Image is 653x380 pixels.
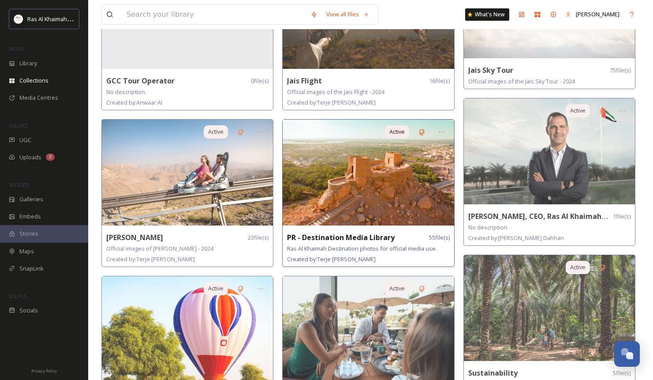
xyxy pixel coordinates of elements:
[287,98,376,106] span: Created by: Terje [PERSON_NAME]
[464,98,635,204] img: c31c8ceb-515d-4687-9f3e-56b1a242d210.jpg
[389,284,405,293] span: Active
[287,245,437,252] span: Ras Al Khaimah Destination photos for official media use.
[19,264,44,273] span: SnapLink
[102,120,273,226] img: bd81b62b-870d-422c-9bd4-4761a91d25bf.jpg
[106,98,162,106] span: Created by: Anwaar Al
[19,306,38,315] span: Socials
[46,154,55,161] div: 8
[19,59,37,68] span: Library
[122,5,306,24] input: Search your library
[429,77,450,85] span: 16 file(s)
[31,365,57,376] a: Privacy Policy
[468,223,508,231] span: No description.
[610,66,631,75] span: 75 file(s)
[561,6,624,23] a: [PERSON_NAME]
[465,8,509,21] a: What's New
[9,122,28,129] span: COLLECT
[389,128,405,136] span: Active
[208,284,224,293] span: Active
[19,153,41,162] span: Uploads
[106,76,175,86] strong: GCC Tour Operator
[287,76,322,86] strong: Jais Flight
[468,368,518,378] strong: Sustainability
[106,255,195,263] span: Created by: Terje [PERSON_NAME]
[322,6,373,23] a: View all files
[19,195,43,203] span: Galleries
[106,245,213,252] span: Official images of [PERSON_NAME] - 2024
[208,128,224,136] span: Active
[570,263,586,271] span: Active
[248,233,269,242] span: 23 file(s)
[19,94,58,102] span: Media Centres
[9,45,24,52] span: MEDIA
[283,120,454,226] img: 21f13973-0c2b-4138-b2f3-8f4bea45de3a.jpg
[468,77,575,85] span: Official images of the Jais Sky Tour - 2024
[468,234,564,242] span: Created by: [PERSON_NAME] Dahhan
[19,230,38,238] span: Stories
[251,77,269,85] span: 0 file(s)
[9,181,29,188] span: WIDGETS
[468,65,513,75] strong: Jais Sky Tour
[287,255,376,263] span: Created by: Terje [PERSON_NAME]
[613,369,631,377] span: 5 file(s)
[9,293,26,299] span: SOCIALS
[19,212,41,221] span: Embeds
[287,88,384,96] span: Official images of the Jais Flight - 2024
[570,106,586,115] span: Active
[576,10,619,18] span: [PERSON_NAME]
[429,233,450,242] span: 55 file(s)
[19,136,31,144] span: UGC
[19,247,34,256] span: Maps
[613,212,631,221] span: 1 file(s)
[27,15,152,23] span: Ras Al Khaimah Tourism Development Authority
[19,76,49,85] span: Collections
[287,233,395,242] strong: PR - Destination Media Library
[106,233,163,242] strong: [PERSON_NAME]
[31,368,57,374] span: Privacy Policy
[106,88,146,96] span: No description.
[464,255,635,361] img: 6af0912f-5ad3-4dba-861f-f5ab8fa920a1.jpg
[614,341,640,367] button: Open Chat
[14,15,23,23] img: Logo_RAKTDA_RGB-01.png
